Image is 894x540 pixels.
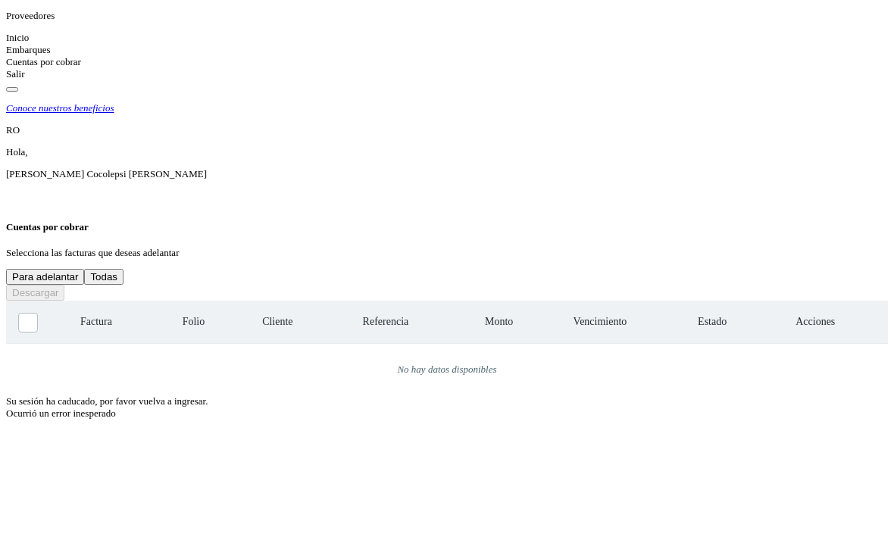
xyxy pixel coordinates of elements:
[6,146,888,158] p: Hola,
[6,221,888,233] h4: Cuentas por cobrar
[183,316,205,328] span: Folio
[6,56,81,67] a: Cuentas por cobrar
[6,56,888,68] div: Cuentas por cobrar
[12,287,58,298] span: Descargar
[485,316,513,328] span: Monto
[698,316,727,328] span: Estado
[6,32,29,43] a: Inicio
[6,247,888,259] p: Selecciona las facturas que deseas adelantar
[6,285,64,301] button: Descargar
[6,32,888,44] div: Inicio
[6,68,25,80] a: Salir
[6,124,20,136] span: RO
[26,364,868,376] div: No hay datos disponibles
[80,316,112,328] span: Factura
[6,168,888,180] p: Rosa Osiris Cocolepsi Morales
[6,44,50,55] a: Embarques
[6,68,888,80] div: Salir
[6,44,888,56] div: Embarques
[6,395,208,407] span: Su sesión ha caducado, por favor vuelva a ingresar.
[574,316,627,328] span: Vencimiento
[6,102,114,114] p: Conoce nuestros beneficios
[6,407,116,419] span: Ocurrió un error inesperado
[6,102,888,114] a: Conoce nuestros beneficios
[6,10,888,22] p: Proveedores
[796,316,835,328] span: Acciones
[6,269,84,285] button: Para adelantar
[363,316,409,328] span: Referencia
[262,316,292,328] span: Cliente
[84,269,123,285] button: Todas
